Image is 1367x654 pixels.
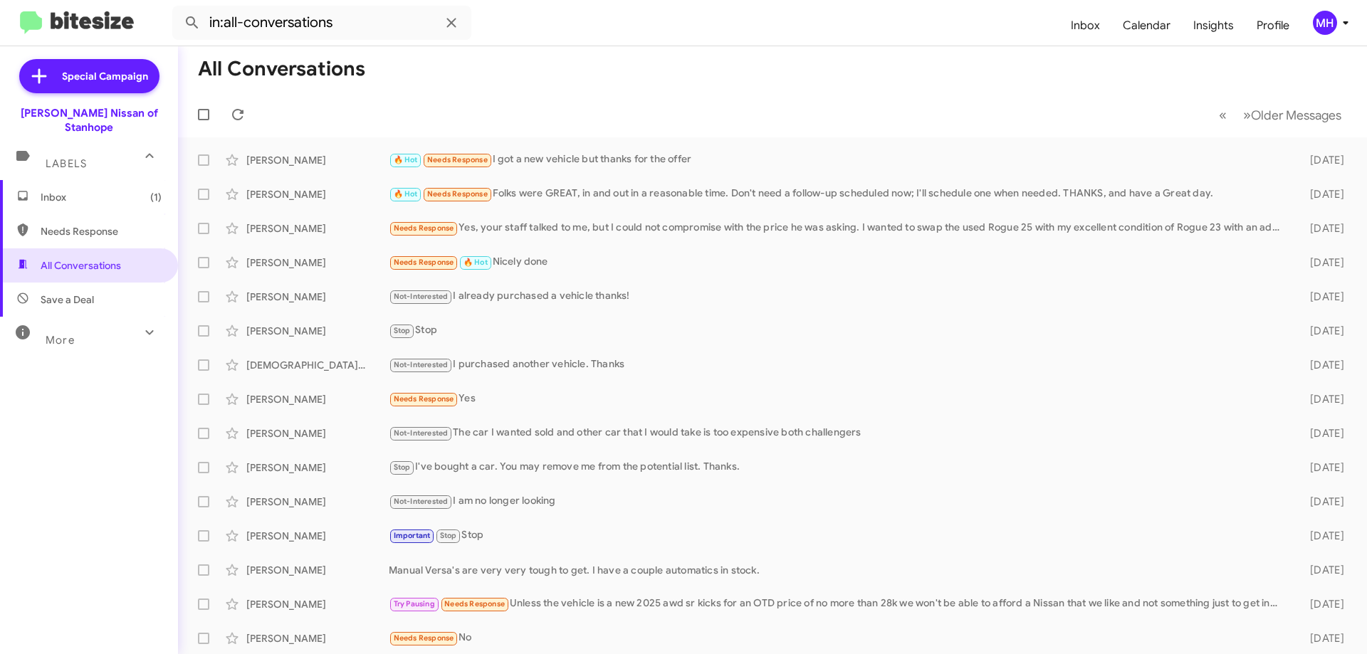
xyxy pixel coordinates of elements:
[463,258,488,267] span: 🔥 Hot
[1251,107,1341,123] span: Older Messages
[389,527,1287,544] div: Stop
[19,59,159,93] a: Special Campaign
[246,529,389,543] div: [PERSON_NAME]
[246,255,389,270] div: [PERSON_NAME]
[389,391,1287,407] div: Yes
[1287,597,1356,611] div: [DATE]
[394,394,454,404] span: Needs Response
[246,495,389,509] div: [PERSON_NAME]
[389,630,1287,646] div: No
[427,189,488,199] span: Needs Response
[246,631,389,645] div: [PERSON_NAME]
[394,326,411,335] span: Stop
[1287,255,1356,270] div: [DATE]
[246,358,389,372] div: [DEMOGRAPHIC_DATA][PERSON_NAME]
[394,497,449,506] span: Not-Interested
[1287,221,1356,236] div: [DATE]
[41,292,94,307] span: Save a Deal
[246,153,389,167] div: [PERSON_NAME]
[394,531,431,540] span: Important
[246,426,389,441] div: [PERSON_NAME]
[427,155,488,164] span: Needs Response
[41,224,162,238] span: Needs Response
[389,596,1287,612] div: Unless the vehicle is a new 2025 awd sr kicks for an OTD price of no more than 28k we won't be ab...
[1287,426,1356,441] div: [DATE]
[246,597,389,611] div: [PERSON_NAME]
[1287,392,1356,406] div: [DATE]
[389,425,1287,441] div: The car I wanted sold and other car that I would take is too expensive both challengers
[62,69,148,83] span: Special Campaign
[394,292,449,301] span: Not-Interested
[389,152,1287,168] div: I got a new vehicle but thanks for the offer
[394,189,418,199] span: 🔥 Hot
[1182,5,1245,46] a: Insights
[1235,100,1350,130] button: Next
[1301,11,1351,35] button: MH
[389,322,1287,339] div: Stop
[389,254,1287,270] div: Nicely done
[1219,106,1227,124] span: «
[1287,153,1356,167] div: [DATE]
[444,599,505,608] span: Needs Response
[440,531,457,540] span: Stop
[150,190,162,204] span: (1)
[41,258,121,273] span: All Conversations
[394,155,418,164] span: 🔥 Hot
[394,633,454,643] span: Needs Response
[198,58,365,80] h1: All Conversations
[389,493,1287,510] div: I am no longer looking
[389,357,1287,373] div: I purchased another vehicle. Thanks
[1287,187,1356,201] div: [DATE]
[172,6,471,40] input: Search
[1287,495,1356,509] div: [DATE]
[246,290,389,304] div: [PERSON_NAME]
[1210,100,1235,130] button: Previous
[246,563,389,577] div: [PERSON_NAME]
[389,220,1287,236] div: Yes, your staff talked to me, but I could not compromise with the price he was asking. I wanted t...
[41,190,162,204] span: Inbox
[1287,529,1356,543] div: [DATE]
[394,599,435,608] span: Try Pausing
[1211,100,1350,130] nav: Page navigation example
[1245,5,1301,46] a: Profile
[1059,5,1111,46] a: Inbox
[246,392,389,406] div: [PERSON_NAME]
[389,288,1287,305] div: I already purchased a vehicle thanks!
[389,186,1287,202] div: Folks were GREAT, in and out in a reasonable time. Don't need a follow-up scheduled now; I'll sch...
[246,460,389,475] div: [PERSON_NAME]
[1287,290,1356,304] div: [DATE]
[389,563,1287,577] div: Manual Versa's are very very tough to get. I have a couple automatics in stock.
[389,459,1287,475] div: I've bought a car. You may remove me from the potential list. Thanks.
[1111,5,1182,46] a: Calendar
[1287,324,1356,338] div: [DATE]
[246,221,389,236] div: [PERSON_NAME]
[1287,358,1356,372] div: [DATE]
[246,187,389,201] div: [PERSON_NAME]
[46,334,75,347] span: More
[394,258,454,267] span: Needs Response
[1287,631,1356,645] div: [DATE]
[394,223,454,233] span: Needs Response
[1287,460,1356,475] div: [DATE]
[394,428,449,438] span: Not-Interested
[1313,11,1337,35] div: MH
[1243,106,1251,124] span: »
[394,463,411,472] span: Stop
[246,324,389,338] div: [PERSON_NAME]
[394,360,449,369] span: Not-Interested
[1287,563,1356,577] div: [DATE]
[46,157,87,170] span: Labels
